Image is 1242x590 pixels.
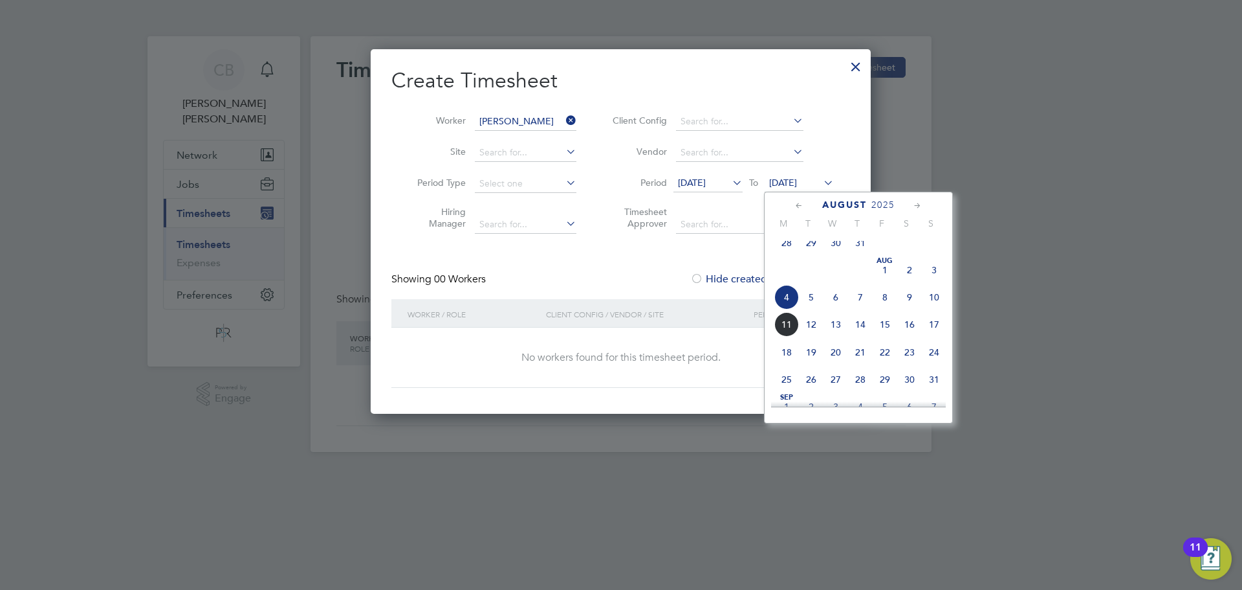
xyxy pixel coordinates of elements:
span: 6 [823,285,848,310]
span: 14 [848,312,873,337]
span: 26 [799,367,823,392]
button: Open Resource Center, 11 new notifications [1190,538,1232,580]
span: 11 [774,312,799,337]
span: 31 [922,367,946,392]
input: Search for... [475,144,576,162]
span: 30 [823,231,848,255]
label: Worker [408,115,466,126]
span: 13 [823,312,848,337]
span: 2025 [871,199,895,210]
span: 24 [922,340,946,365]
span: 31 [848,231,873,255]
span: 5 [873,394,897,419]
div: Worker / Role [404,299,543,329]
span: 28 [848,367,873,392]
span: 15 [873,312,897,337]
span: 27 [823,367,848,392]
input: Search for... [676,113,803,131]
span: 7 [922,394,946,419]
div: Period [750,299,837,329]
span: 8 [873,285,897,310]
label: Period [609,177,667,188]
span: 2 [897,258,922,282]
span: 17 [922,312,946,337]
span: 4 [774,285,799,310]
span: 25 [774,367,799,392]
span: 5 [799,285,823,310]
label: Site [408,146,466,157]
div: Showing [391,273,488,286]
span: [DATE] [678,177,706,188]
input: Search for... [676,144,803,162]
span: 6 [897,394,922,419]
label: Timesheet Approver [609,206,667,229]
label: Client Config [609,115,667,126]
span: 3 [922,258,946,282]
span: 20 [823,340,848,365]
div: No workers found for this timesheet period. [404,351,837,365]
span: S [894,218,919,229]
input: Search for... [676,216,803,234]
span: 1 [774,394,799,419]
span: 29 [873,367,897,392]
span: T [845,218,869,229]
span: 9 [897,285,922,310]
span: T [796,218,820,229]
span: 21 [848,340,873,365]
span: 22 [873,340,897,365]
span: 23 [897,340,922,365]
span: To [745,174,762,191]
label: Hide created timesheets [690,273,822,286]
div: Client Config / Vendor / Site [543,299,750,329]
span: 30 [897,367,922,392]
span: 29 [799,231,823,255]
span: August [822,199,867,210]
span: W [820,218,845,229]
span: Aug [873,258,897,264]
span: 1 [873,258,897,282]
input: Search for... [475,216,576,234]
label: Vendor [609,146,667,157]
span: M [771,218,796,229]
span: 19 [799,340,823,365]
span: F [869,218,894,229]
span: 10 [922,285,946,310]
input: Search for... [475,113,576,131]
span: 12 [799,312,823,337]
label: Hiring Manager [408,206,466,229]
span: Sep [774,394,799,401]
input: Select one [475,175,576,193]
label: Period Type [408,177,466,188]
span: 4 [848,394,873,419]
span: 18 [774,340,799,365]
h2: Create Timesheet [391,67,850,95]
div: 11 [1190,547,1201,564]
span: 16 [897,312,922,337]
span: 00 Workers [434,273,486,286]
span: 28 [774,231,799,255]
span: S [919,218,943,229]
span: [DATE] [769,177,797,188]
span: 2 [799,394,823,419]
span: 3 [823,394,848,419]
span: 7 [848,285,873,310]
